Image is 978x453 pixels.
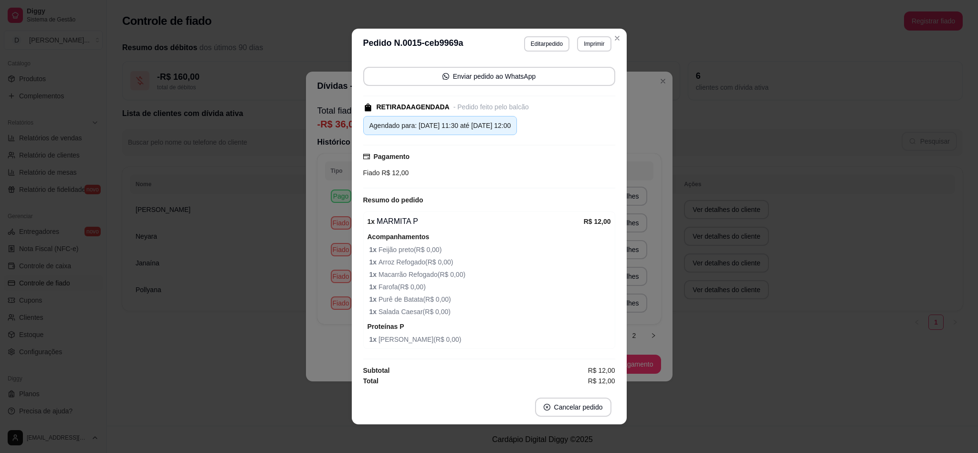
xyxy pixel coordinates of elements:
[369,269,611,280] span: Macarrão Refogado ( R$ 0,00 )
[369,271,379,278] strong: 1 x
[369,257,611,267] span: Arroz Refogado ( R$ 0,00 )
[377,102,450,112] div: RETIRADA AGENDADA
[363,367,390,374] strong: Subtotal
[369,283,379,291] strong: 1 x
[588,365,615,376] span: R$ 12,00
[524,36,569,52] button: Editarpedido
[369,306,611,317] span: Salada Caesar ( R$ 0,00 )
[369,246,379,253] strong: 1 x
[442,73,449,80] span: whats-app
[368,216,584,227] div: MARMITA P
[535,398,611,417] button: close-circleCancelar pedido
[374,153,410,160] strong: Pagamento
[368,218,375,225] strong: 1 x
[369,120,511,131] div: Agendado para: [DATE] 11:30 até [DATE] 12:00
[363,153,370,160] span: credit-card
[544,404,550,411] span: close-circle
[369,244,611,255] span: Feijão preto ( R$ 0,00 )
[369,308,379,316] strong: 1 x
[369,258,379,266] strong: 1 x
[363,377,379,385] strong: Total
[584,218,611,225] strong: R$ 12,00
[369,282,611,292] span: Farofa ( R$ 0,00 )
[369,336,379,343] strong: 1 x
[369,334,611,345] span: [PERSON_NAME] ( R$ 0,00 )
[363,67,615,86] button: whats-appEnviar pedido ao WhatsApp
[380,169,409,177] span: R$ 12,00
[363,36,463,52] h3: Pedido N. 0015-ceb9969a
[368,233,430,241] strong: Acompanhamentos
[369,294,611,305] span: Purê de Batata ( R$ 0,00 )
[610,31,625,46] button: Close
[588,376,615,386] span: R$ 12,00
[368,323,404,330] strong: Proteínas P
[363,169,380,177] span: Fiado
[453,102,529,112] div: - Pedido feito pelo balcão
[577,36,611,52] button: Imprimir
[363,196,423,204] strong: Resumo do pedido
[369,295,379,303] strong: 1 x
